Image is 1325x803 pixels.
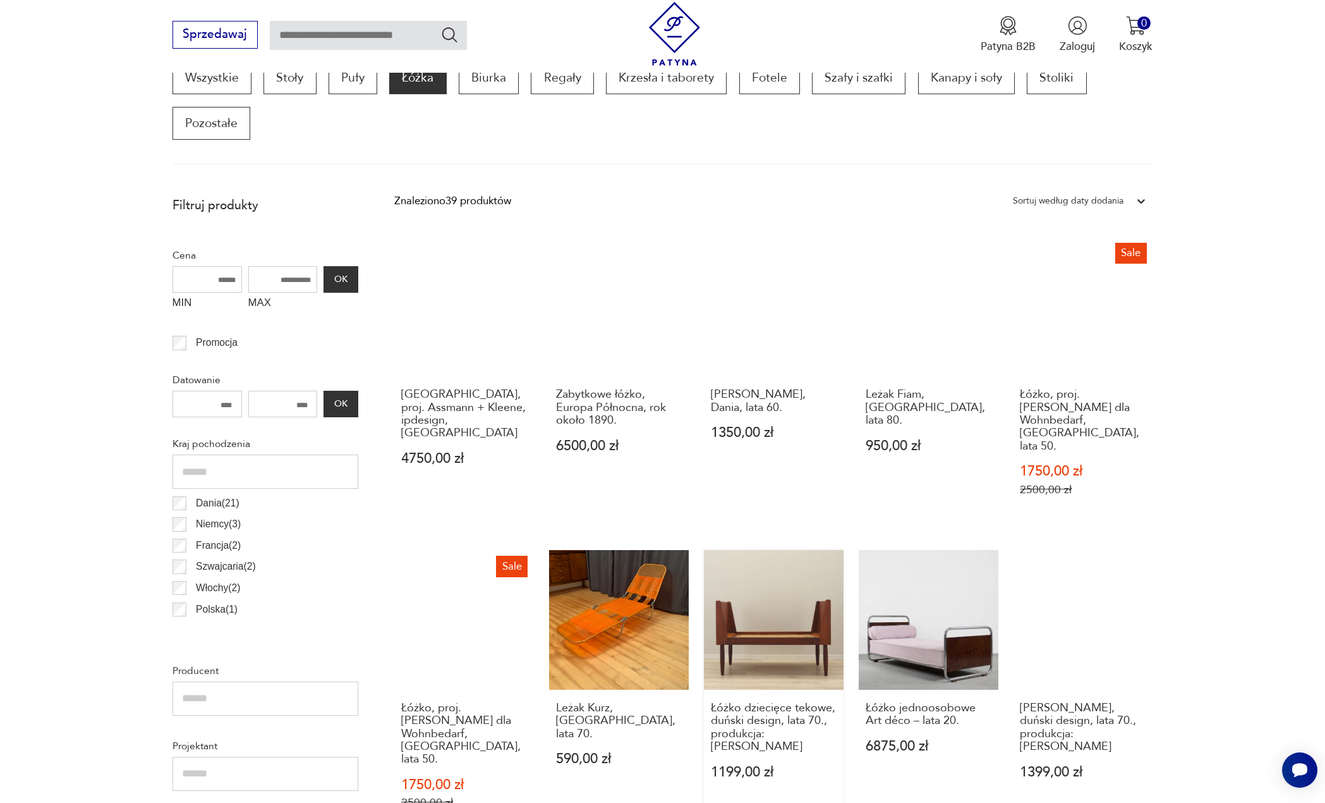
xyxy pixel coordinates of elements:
[866,702,991,728] h3: Łóżko jednoosobowe Art déco – lata 20.
[1060,16,1095,54] button: Zaloguj
[172,61,251,94] a: Wszystkie
[172,372,358,388] p: Datowanie
[172,247,358,264] p: Cena
[981,16,1036,54] a: Ikona medaluPatyna B2B
[394,193,511,209] div: Znaleziono 39 produktów
[196,495,239,512] p: Dania ( 21 )
[1020,483,1146,496] p: 2500,00 zł
[401,388,527,440] h3: [GEOGRAPHIC_DATA], proj. Assmann + Kleene, ipdesign, [GEOGRAPHIC_DATA]
[196,558,256,575] p: Szwajcaria ( 2 )
[711,388,837,414] h3: [PERSON_NAME], Dania, lata 60.
[459,61,519,94] a: Biurka
[172,436,358,452] p: Kraj pochodzenia
[172,663,358,679] p: Producent
[172,30,258,40] a: Sprzedawaj
[1020,702,1146,754] h3: [PERSON_NAME], duński design, lata 70., produkcja: [PERSON_NAME]
[981,16,1036,54] button: Patyna B2B
[401,452,527,465] p: 4750,00 zł
[866,439,991,453] p: 950,00 zł
[1020,465,1146,478] p: 1750,00 zł
[1013,236,1153,525] a: SaleŁóżko, proj. Fred Ruf dla Wohnbedarf, Szwajcaria, lata 50.Łóżko, proj. [PERSON_NAME] dla Wohn...
[1020,766,1146,779] p: 1399,00 zł
[556,388,682,427] h3: Zabytkowe łóżko, Europa Północna, rok około 1890.
[394,236,534,525] a: Leżanka Campus, proj. Assmann + Kleene, ipdesign, Niemcy[GEOGRAPHIC_DATA], proj. Assmann + Kleene...
[549,236,689,525] a: Zabytkowe łóżko, Europa Północna, rok około 1890.Zabytkowe łóżko, Europa Północna, rok około 1890...
[401,778,527,792] p: 1750,00 zł
[1013,193,1123,209] div: Sortuj według daty dodania
[248,293,318,317] label: MAX
[172,21,258,49] button: Sprzedawaj
[704,236,844,525] a: Łóżko, Dania, lata 60.[PERSON_NAME], Dania, lata 60.1350,00 zł
[739,61,800,94] a: Fotele
[1020,388,1146,453] h3: Łóżko, proj. [PERSON_NAME] dla Wohnbedarf, [GEOGRAPHIC_DATA], lata 50.
[866,740,991,753] p: 6875,00 zł
[1027,61,1086,94] a: Stoliki
[643,2,706,66] img: Patyna - sklep z meblami i dekoracjami vintage
[866,388,991,427] h3: Leżak Fiam, [GEOGRAPHIC_DATA], lata 80.
[1068,16,1087,35] img: Ikonka użytkownika
[998,16,1018,35] img: Ikona medalu
[263,61,316,94] a: Stoły
[1119,16,1153,54] button: 0Koszyk
[711,766,837,779] p: 1199,00 zł
[172,197,358,214] p: Filtruj produkty
[172,738,358,754] p: Projektant
[329,61,377,94] a: Pufy
[556,439,682,453] p: 6500,00 zł
[606,61,727,94] a: Krzesła i taborety
[1282,752,1317,788] iframe: Smartsupp widget button
[324,266,358,293] button: OK
[401,702,527,766] h3: Łóżko, proj. [PERSON_NAME] dla Wohnbedarf, [GEOGRAPHIC_DATA], lata 50.
[324,391,358,417] button: OK
[859,236,998,525] a: Leżak Fiam, Włochy, lata 80.Leżak Fiam, [GEOGRAPHIC_DATA], lata 80.950,00 zł
[1126,16,1146,35] img: Ikona koszyka
[172,293,242,317] label: MIN
[918,61,1015,94] a: Kanapy i sofy
[981,39,1036,54] p: Patyna B2B
[556,702,682,740] h3: Leżak Kurz, [GEOGRAPHIC_DATA], lata 70.
[196,601,238,618] p: Polska ( 1 )
[389,61,446,94] a: Łóżka
[711,426,837,439] p: 1350,00 zł
[812,61,905,94] a: Szafy i szafki
[172,107,250,140] a: Pozostałe
[1137,16,1151,30] div: 0
[196,516,241,532] p: Niemcy ( 3 )
[196,334,238,351] p: Promocja
[196,537,241,554] p: Francja ( 2 )
[1060,39,1095,54] p: Zaloguj
[440,25,459,44] button: Szukaj
[531,61,593,94] a: Regały
[556,752,682,766] p: 590,00 zł
[1119,39,1153,54] p: Koszyk
[196,580,240,596] p: Włochy ( 2 )
[711,702,837,754] h3: Łóżko dziecięce tekowe, duński design, lata 70., produkcja: [PERSON_NAME]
